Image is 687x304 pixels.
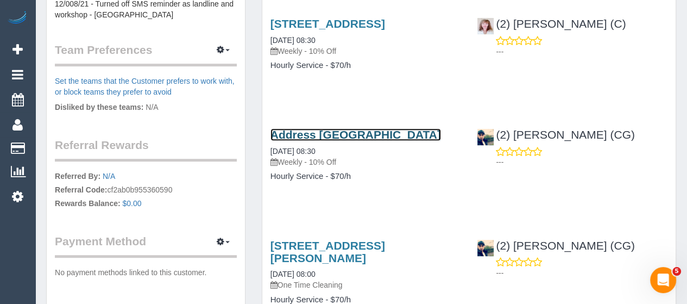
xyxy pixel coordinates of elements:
[270,128,441,141] a: Address [GEOGRAPHIC_DATA]
[270,157,461,167] p: Weekly - 10% Off
[477,128,635,141] a: (2) [PERSON_NAME] (CG)
[650,267,676,293] iframe: Intercom live chat
[496,268,667,278] p: ---
[7,11,28,26] img: Automaid Logo
[477,129,494,145] img: (2) Syed Razvi (CG)
[123,199,142,208] a: $0.00
[496,157,667,167] p: ---
[270,61,461,70] h4: Hourly Service - $70/h
[55,42,237,66] legend: Team Preferences
[270,46,461,57] p: Weekly - 10% Off
[55,137,237,162] legend: Referral Rewards
[477,240,494,256] img: (2) Syed Razvi (CG)
[55,233,237,258] legend: Payment Method
[55,171,100,182] label: Referred By:
[477,17,626,30] a: (2) [PERSON_NAME] (C)
[55,77,235,96] a: Set the teams that the Customer prefers to work with, or block teams they prefer to avoid
[270,239,385,264] a: [STREET_ADDRESS][PERSON_NAME]
[55,171,237,212] p: cf2ab0b955360590
[55,198,121,209] label: Rewards Balance:
[270,17,385,30] a: [STREET_ADDRESS]
[270,280,461,290] p: One Time Cleaning
[270,147,316,156] a: [DATE] 08:30
[477,18,494,34] img: (2) Kerry Welfare (C)
[55,184,107,195] label: Referral Code:
[496,46,667,57] p: ---
[672,267,681,276] span: 5
[103,172,115,181] a: N/A
[270,270,316,278] a: [DATE] 08:00
[270,172,461,181] h4: Hourly Service - $70/h
[55,102,143,113] label: Disliked by these teams:
[146,103,158,111] span: N/A
[477,239,635,252] a: (2) [PERSON_NAME] (CG)
[55,267,237,278] p: No payment methods linked to this customer.
[270,36,316,45] a: [DATE] 08:30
